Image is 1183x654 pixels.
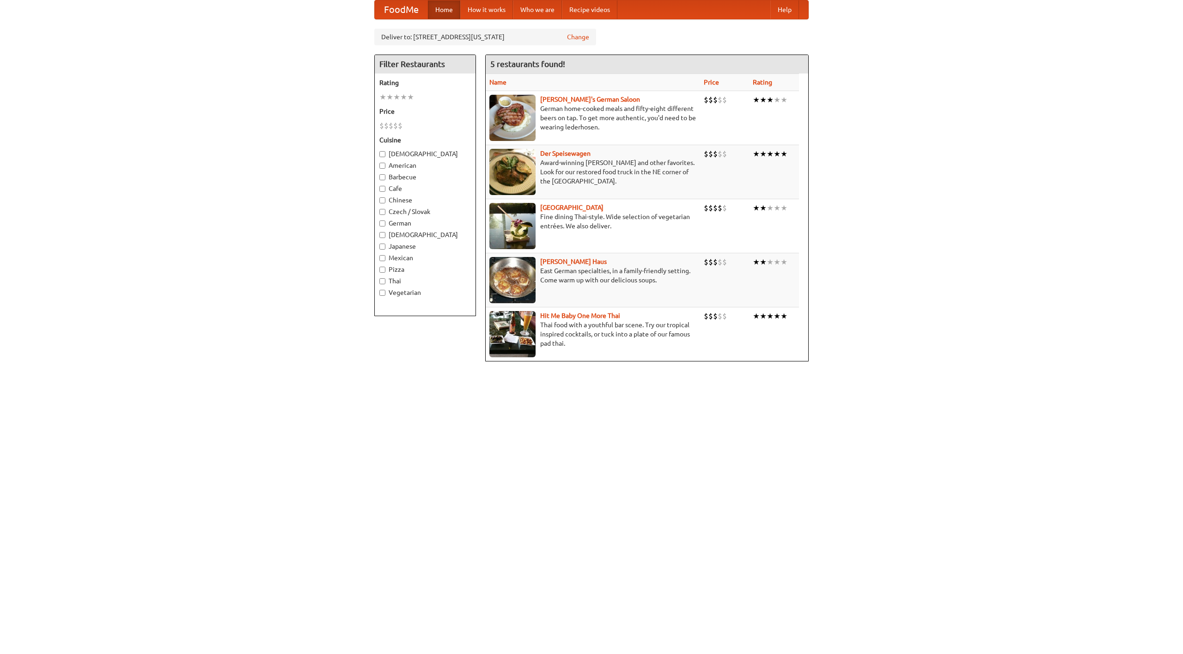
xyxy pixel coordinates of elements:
input: [DEMOGRAPHIC_DATA] [379,151,385,157]
h5: Rating [379,78,471,87]
input: Czech / Slovak [379,209,385,215]
input: Thai [379,278,385,284]
input: Cafe [379,186,385,192]
a: FoodMe [375,0,428,19]
p: German home-cooked meals and fifty-eight different beers on tap. To get more authentic, you'd nee... [489,104,696,132]
a: Home [428,0,460,19]
li: $ [722,95,727,105]
li: $ [708,149,713,159]
li: ★ [774,149,781,159]
li: ★ [753,311,760,321]
li: ★ [767,257,774,267]
a: Rating [753,79,772,86]
li: ★ [379,92,386,102]
a: Hit Me Baby One More Thai [540,312,620,319]
li: ★ [393,92,400,102]
li: $ [722,311,727,321]
li: ★ [781,95,787,105]
li: $ [713,203,718,213]
li: $ [708,311,713,321]
li: ★ [753,257,760,267]
li: $ [708,95,713,105]
li: $ [713,149,718,159]
a: Recipe videos [562,0,617,19]
li: $ [722,203,727,213]
label: Pizza [379,265,471,274]
li: ★ [767,95,774,105]
li: ★ [774,311,781,321]
p: Thai food with a youthful bar scene. Try our tropical inspired cocktails, or tuck into a plate of... [489,320,696,348]
li: $ [379,121,384,131]
h5: Price [379,107,471,116]
a: [PERSON_NAME]'s German Saloon [540,96,640,103]
input: Pizza [379,267,385,273]
a: [PERSON_NAME] Haus [540,258,607,265]
label: Barbecue [379,172,471,182]
li: ★ [760,95,767,105]
label: Mexican [379,253,471,263]
h5: Cuisine [379,135,471,145]
li: $ [393,121,398,131]
li: ★ [781,149,787,159]
li: ★ [760,203,767,213]
li: $ [389,121,393,131]
label: Japanese [379,242,471,251]
li: $ [708,257,713,267]
img: kohlhaus.jpg [489,257,536,303]
li: ★ [753,95,760,105]
li: ★ [781,257,787,267]
label: Chinese [379,196,471,205]
input: Chinese [379,197,385,203]
label: Thai [379,276,471,286]
input: Vegetarian [379,290,385,296]
img: satay.jpg [489,203,536,249]
li: ★ [407,92,414,102]
p: East German specialties, in a family-friendly setting. Come warm up with our delicious soups. [489,266,696,285]
li: $ [704,95,708,105]
label: [DEMOGRAPHIC_DATA] [379,230,471,239]
li: ★ [400,92,407,102]
img: babythai.jpg [489,311,536,357]
li: ★ [753,203,760,213]
li: $ [713,95,718,105]
li: ★ [774,257,781,267]
li: ★ [781,203,787,213]
li: $ [384,121,389,131]
label: [DEMOGRAPHIC_DATA] [379,149,471,159]
li: $ [398,121,402,131]
li: $ [704,311,708,321]
a: Der Speisewagen [540,150,591,157]
li: $ [718,149,722,159]
li: $ [722,257,727,267]
li: ★ [386,92,393,102]
input: Japanese [379,244,385,250]
a: Who we are [513,0,562,19]
li: $ [718,203,722,213]
li: ★ [767,311,774,321]
p: Fine dining Thai-style. Wide selection of vegetarian entrées. We also deliver. [489,212,696,231]
a: Price [704,79,719,86]
p: Award-winning [PERSON_NAME] and other favorites. Look for our restored food truck in the NE corne... [489,158,696,186]
input: [DEMOGRAPHIC_DATA] [379,232,385,238]
a: Name [489,79,506,86]
label: German [379,219,471,228]
li: $ [722,149,727,159]
li: ★ [767,149,774,159]
li: ★ [781,311,787,321]
a: [GEOGRAPHIC_DATA] [540,204,604,211]
li: ★ [760,311,767,321]
li: ★ [753,149,760,159]
div: Deliver to: [STREET_ADDRESS][US_STATE] [374,29,596,45]
li: ★ [767,203,774,213]
li: $ [718,311,722,321]
li: ★ [760,149,767,159]
li: $ [718,95,722,105]
input: American [379,163,385,169]
h4: Filter Restaurants [375,55,476,73]
img: speisewagen.jpg [489,149,536,195]
a: How it works [460,0,513,19]
li: $ [713,311,718,321]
